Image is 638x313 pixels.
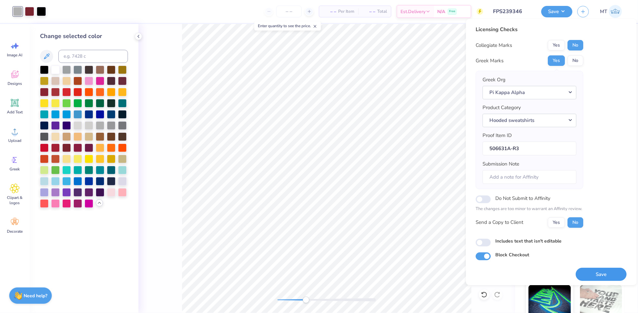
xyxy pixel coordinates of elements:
[483,160,520,168] label: Submission Note
[4,195,26,205] span: Clipart & logos
[576,268,627,281] button: Save
[483,132,512,139] label: Proof Item ID
[483,114,577,127] button: Hooded sweatshirts
[541,6,572,17] button: Save
[8,81,22,86] span: Designs
[58,50,128,63] input: e.g. 7428 c
[483,170,577,184] input: Add a note for Affinity
[483,76,506,84] label: Greek Org
[437,8,445,15] span: N/A
[401,8,425,15] span: Est. Delivery
[609,5,622,18] img: Michelle Tapire
[568,217,584,228] button: No
[476,206,584,212] p: The changes are too minor to warrant an Affinity review.
[254,21,321,30] div: Enter quantity to see the price.
[24,293,48,299] strong: Need help?
[568,40,584,50] button: No
[548,55,565,66] button: Yes
[303,297,309,303] div: Accessibility label
[7,52,23,58] span: Image AI
[7,229,23,234] span: Decorate
[8,138,21,143] span: Upload
[476,26,584,33] div: Licensing Checks
[338,8,354,15] span: Per Item
[476,57,504,65] div: Greek Marks
[323,8,336,15] span: – –
[476,219,524,226] div: Send a Copy to Client
[362,8,375,15] span: – –
[449,9,455,14] span: Free
[10,166,20,172] span: Greek
[488,5,536,18] input: Untitled Design
[496,251,529,258] label: Block Checkout
[476,42,512,49] div: Collegiate Marks
[40,32,128,41] div: Change selected color
[483,104,521,111] label: Product Category
[496,238,562,245] label: Includes text that isn't editable
[377,8,387,15] span: Total
[597,5,625,18] a: MT
[483,86,577,99] button: Pi Kappa Alpha
[496,194,551,203] label: Do Not Submit to Affinity
[548,217,565,228] button: Yes
[276,6,302,17] input: – –
[548,40,565,50] button: Yes
[7,109,23,115] span: Add Text
[600,8,607,15] span: MT
[568,55,584,66] button: No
